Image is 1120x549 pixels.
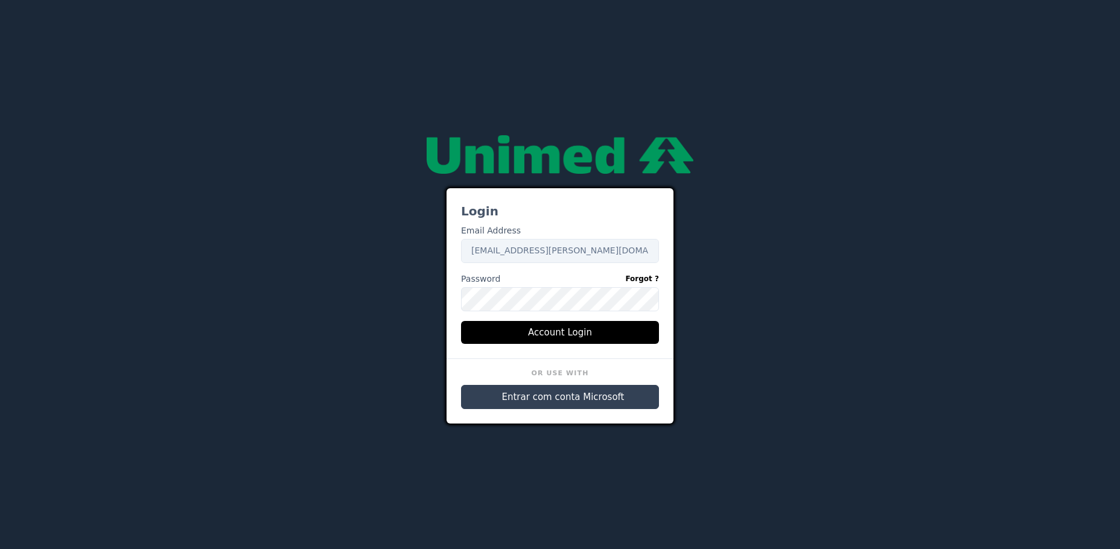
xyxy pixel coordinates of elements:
[427,135,693,174] img: null
[461,224,521,237] label: Email Address
[461,385,659,409] button: Entrar com conta Microsoft
[625,273,659,285] a: Forgot ?
[461,203,659,220] h3: Login
[461,369,659,380] h6: Or Use With
[461,321,659,344] button: Account Login
[461,273,659,285] label: Password
[461,239,659,263] input: Enter your email
[502,390,625,404] span: Entrar com conta Microsoft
